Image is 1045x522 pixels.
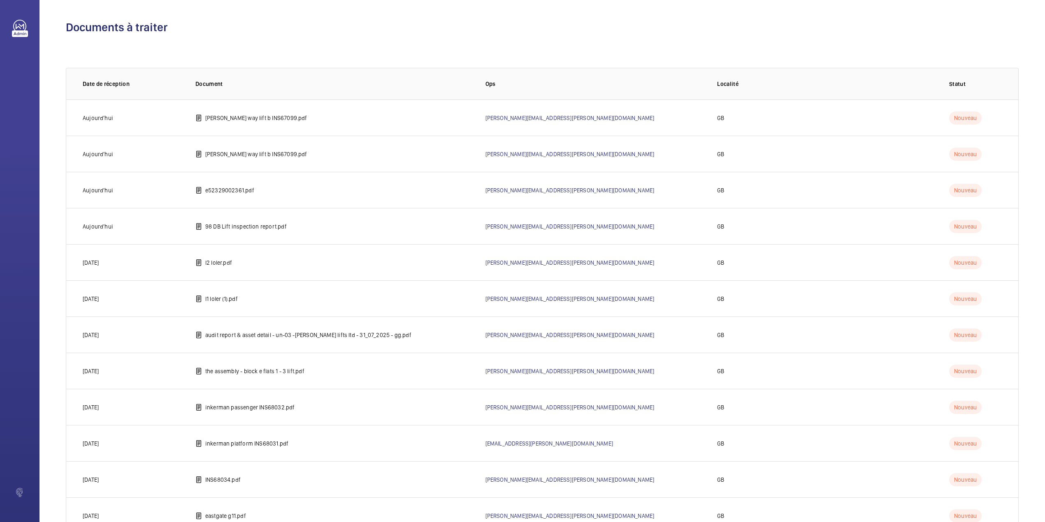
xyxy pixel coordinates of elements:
[717,114,724,122] p: GB
[83,295,99,303] p: [DATE]
[205,114,307,122] p: [PERSON_NAME] way lift b INS67099.pdf
[83,476,99,484] p: [DATE]
[949,437,982,450] p: Nouveau
[717,186,724,194] p: GB
[205,295,238,303] p: l1 loler (1).pdf
[485,513,655,519] a: [PERSON_NAME][EMAIL_ADDRESS][PERSON_NAME][DOMAIN_NAME]
[717,367,724,375] p: GB
[949,401,982,414] p: Nouveau
[717,331,724,339] p: GB
[205,367,304,375] p: the assembly - block e flats 1 - 3 lift.pdf
[485,80,704,88] p: Ops
[717,80,936,88] p: Localité
[485,368,655,374] a: [PERSON_NAME][EMAIL_ADDRESS][PERSON_NAME][DOMAIN_NAME]
[205,403,295,411] p: inkerman passenger INS68032.pdf
[83,186,113,194] p: Aujourd'hui
[485,259,655,266] a: [PERSON_NAME][EMAIL_ADDRESS][PERSON_NAME][DOMAIN_NAME]
[949,328,982,342] p: Nouveau
[83,367,99,375] p: [DATE]
[485,332,655,338] a: [PERSON_NAME][EMAIL_ADDRESS][PERSON_NAME][DOMAIN_NAME]
[83,439,99,448] p: [DATE]
[949,111,982,125] p: Nouveau
[83,403,99,411] p: [DATE]
[83,331,99,339] p: [DATE]
[949,220,982,233] p: Nouveau
[717,295,724,303] p: GB
[485,115,655,121] a: [PERSON_NAME][EMAIL_ADDRESS][PERSON_NAME][DOMAIN_NAME]
[66,20,1019,35] h1: Documents à traiter
[949,473,982,486] p: Nouveau
[205,512,246,520] p: eastgate g11.pdf
[83,512,99,520] p: [DATE]
[205,331,411,339] p: audit report & asset detail - un-03 -[PERSON_NAME] lifts ltd - 31_07_2025 - gg.pdf
[83,114,113,122] p: Aujourd'hui
[205,186,254,194] p: e52329002361.pdf
[485,296,655,302] a: [PERSON_NAME][EMAIL_ADDRESS][PERSON_NAME][DOMAIN_NAME]
[717,439,724,448] p: GB
[717,403,724,411] p: GB
[717,222,724,231] p: GB
[485,476,655,483] a: [PERSON_NAME][EMAIL_ADDRESS][PERSON_NAME][DOMAIN_NAME]
[949,256,982,269] p: Nouveau
[717,476,724,484] p: GB
[949,292,982,305] p: Nouveau
[485,440,613,447] a: [EMAIL_ADDRESS][PERSON_NAME][DOMAIN_NAME]
[205,150,307,158] p: [PERSON_NAME] way lift b INS67099.pdf
[949,184,982,197] p: Nouveau
[717,259,724,267] p: GB
[949,80,1002,88] p: Statut
[485,404,655,411] a: [PERSON_NAME][EMAIL_ADDRESS][PERSON_NAME][DOMAIN_NAME]
[83,80,182,88] p: Date de réception
[485,187,655,194] a: [PERSON_NAME][EMAIL_ADDRESS][PERSON_NAME][DOMAIN_NAME]
[205,439,288,448] p: inkerman platform INS68031.pdf
[195,80,472,88] p: Document
[205,476,241,484] p: INS68034.pdf
[205,222,287,231] p: 98 DB Lift inspection report.pdf
[83,259,99,267] p: [DATE]
[485,151,655,157] a: [PERSON_NAME][EMAIL_ADDRESS][PERSON_NAME][DOMAIN_NAME]
[717,150,724,158] p: GB
[83,150,113,158] p: Aujourd'hui
[949,365,982,378] p: Nouveau
[949,148,982,161] p: Nouveau
[485,223,655,230] a: [PERSON_NAME][EMAIL_ADDRESS][PERSON_NAME][DOMAIN_NAME]
[205,259,232,267] p: l2 loler.pdf
[717,512,724,520] p: GB
[83,222,113,231] p: Aujourd'hui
